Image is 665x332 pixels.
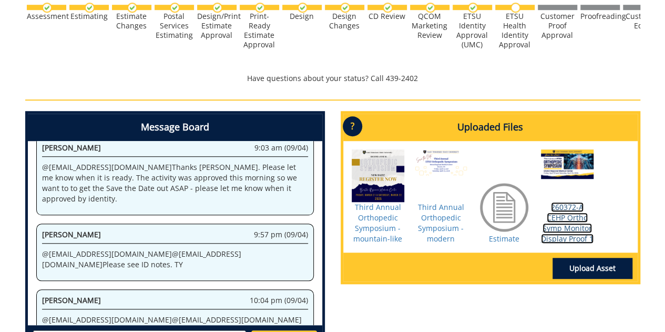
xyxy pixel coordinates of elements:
span: 9:03 am (09/04) [254,143,308,153]
span: [PERSON_NAME] [42,229,101,239]
div: Estimate Changes [112,12,151,31]
p: Have questions about your status? Call 439-2402 [25,73,640,84]
img: checkmark [85,3,95,13]
div: ETSU Identity Approval (UMC) [453,12,492,49]
p: @ [EMAIL_ADDRESS][DOMAIN_NAME] @ [EMAIL_ADDRESS][DOMAIN_NAME] Please see ID notes. TY [42,249,308,270]
img: checkmark [298,3,308,13]
div: Proofreading [580,12,620,21]
img: checkmark [383,3,393,13]
img: checkmark [468,3,478,13]
a: Estimate [489,234,519,244]
div: Customer Edits [623,12,662,31]
div: Print-Ready Estimate Approval [240,12,279,49]
div: Customer Proof Approval [538,12,577,40]
img: checkmark [425,3,435,13]
a: Third Annual Orthopedic Symposium - modern [418,202,464,244]
div: Estimating [69,12,109,21]
span: 10:04 pm (09/04) [250,295,308,306]
img: checkmark [255,3,265,13]
a: Upload Asset [553,258,632,279]
div: CD Review [367,12,407,21]
span: [PERSON_NAME] [42,295,101,305]
p: @ [EMAIL_ADDRESS][DOMAIN_NAME] Thanks [PERSON_NAME]. Please let me know when it is ready. The act... [42,162,308,204]
img: checkmark [170,3,180,13]
div: Assessment [27,12,66,21]
span: [PERSON_NAME] [42,143,101,153]
img: no [510,3,520,13]
h4: Message Board [28,114,322,141]
img: checkmark [42,3,52,13]
img: checkmark [340,3,350,13]
div: Design/Print Estimate Approval [197,12,237,40]
span: 9:57 pm (09/04) [254,229,308,240]
div: ETSU Health Identity Approval [495,12,535,49]
h4: Uploaded Files [343,114,638,141]
a: 260372-A CEHP Ortho Symp Monitor Display Proof 1 [541,202,594,244]
div: QCOM Marketing Review [410,12,449,40]
p: ? [343,116,362,136]
div: Design [282,12,322,21]
img: checkmark [127,3,137,13]
div: Design Changes [325,12,364,31]
a: Third Annual Orthopedic Symposium - mountain-like [353,202,402,244]
div: Postal Services Estimating [155,12,194,40]
img: checkmark [212,3,222,13]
